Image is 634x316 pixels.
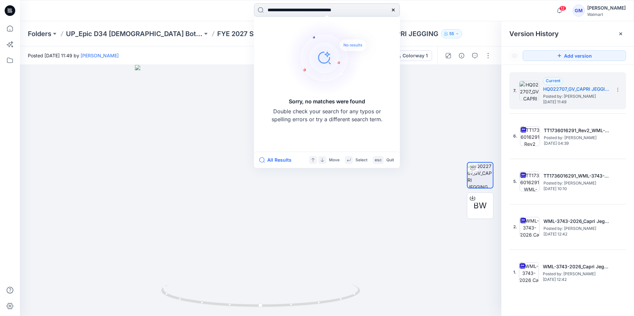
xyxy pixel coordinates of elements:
span: Posted by: Gayan Mahawithanalage [543,225,610,232]
span: 5. [513,179,517,184]
span: Posted by: Gayan Mahawithanalage [543,180,610,186]
span: [DATE] 04:39 [544,141,610,146]
a: FYE 2027 S1 UP [PERSON_NAME] [217,29,324,38]
span: 7. [513,88,517,94]
img: WML-3743-2026_Capri Jegging-Inseam 21Inch_Full Colorway [520,217,539,237]
span: [DATE] 12:42 [543,277,609,282]
button: Add version [523,50,626,61]
div: [PERSON_NAME] [587,4,626,12]
button: Colorway 1 [391,50,432,61]
p: Quit [386,157,394,164]
div: Colorway 1 [403,52,428,59]
h5: HQ022707_GV_CAPRI JEGGING [543,85,609,93]
span: [DATE] 12:42 [543,232,610,237]
span: [DATE] 11:49 [543,100,609,104]
span: Version History [509,30,559,38]
h5: Sorry, no matches were found [289,97,365,105]
span: [DATE] 10:10 [543,186,610,191]
img: Sorry, no matches were found [286,18,379,97]
img: HQ022707_GV_CAPRI JEGGING [519,81,539,101]
p: Move [329,157,340,164]
button: 55 [441,29,462,38]
span: Posted by: Gayan Mahawithanalage [543,271,609,277]
h5: WML-3743-2026_Capri Jegging-Inseam 21Inch_Softsilver [543,263,609,271]
img: WML-3743-2026_Capri Jegging-Inseam 21Inch_Softsilver [519,262,539,282]
button: Details [456,50,467,61]
h5: TT1736016291_WML-3743-2026_Rev1_Capri Jegging_Inseam 21_Full Colorway [543,172,610,180]
p: Double check your search for any typos or spelling errors or try a different search term. [271,107,383,123]
div: GM [573,5,585,17]
p: Select [355,157,367,164]
img: TT1736016291_Rev2_WML-3743-2026_Capri Jegging-Inseam 21Inch36016291_WML-3743-2026_Capri Jegging-I... [520,126,540,146]
p: 55 [449,30,454,37]
img: HQ022707_GV_CAPRI JEGGING [468,163,493,188]
p: esc [375,157,382,164]
button: Show Hidden Versions [509,50,520,61]
span: Posted [DATE] 11:49 by [28,52,119,59]
span: 12 [559,6,566,11]
button: All Results [259,156,296,164]
img: TT1736016291_WML-3743-2026_Rev1_Capri Jegging_Inseam 21_Full Colorway [520,172,539,191]
span: Posted by: Gayan Mahawithanalage [544,134,610,141]
span: Posted by: Gayan Mahawithanalage [543,93,609,100]
h5: WML-3743-2026_Capri Jegging-Inseam 21Inch_Full Colorway [543,217,610,225]
button: Close [618,31,623,36]
span: 2. [513,224,517,230]
span: 6. [513,133,517,139]
a: [PERSON_NAME] [81,53,119,58]
span: Current [546,78,560,83]
span: 1. [513,269,516,275]
span: BW [474,200,487,212]
h5: TT1736016291_Rev2_WML-3743-2026_Capri Jegging-Inseam 21Inch36016291_WML-3743-2026_Capri Jegging-I... [544,127,610,134]
a: Folders [28,29,51,38]
a: UP_Epic D34 [DEMOGRAPHIC_DATA] Bottoms [66,29,203,38]
div: Walmart [587,12,626,17]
